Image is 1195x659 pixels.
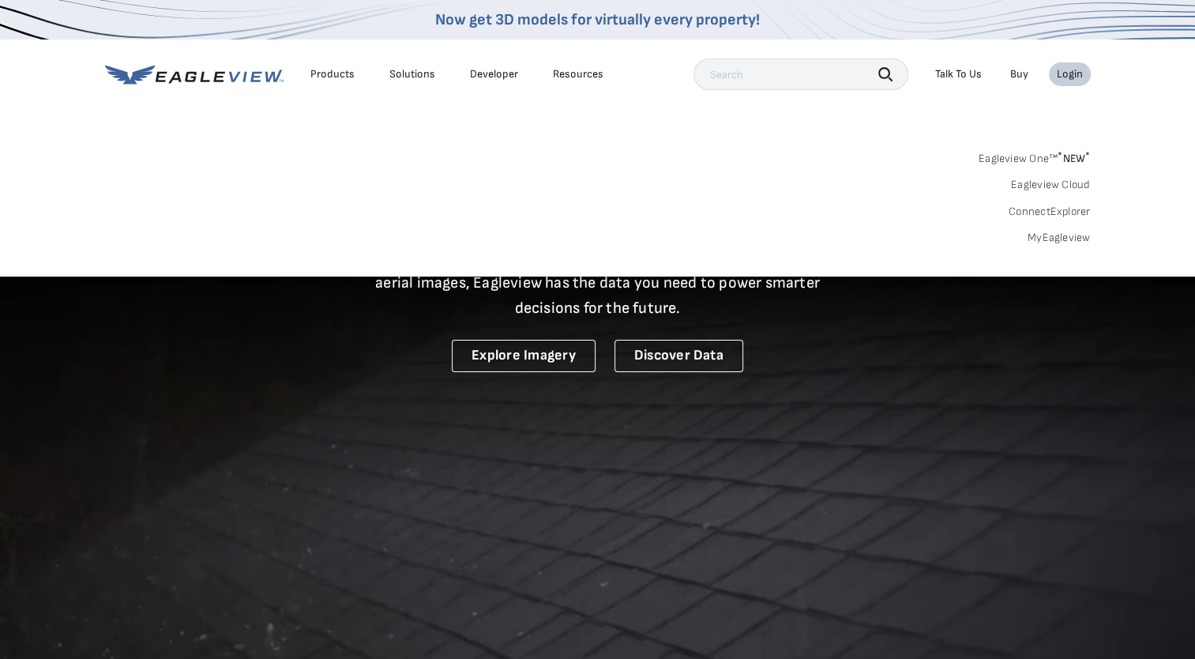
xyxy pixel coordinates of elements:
a: Eagleview One™*NEW* [979,147,1091,165]
input: Search [693,58,908,90]
div: Resources [553,67,603,81]
div: Products [310,67,355,81]
a: Eagleview Cloud [1011,178,1091,192]
a: ConnectExplorer [1009,205,1091,219]
a: Explore Imagery [452,340,596,372]
div: Solutions [389,67,435,81]
a: MyEagleview [1028,231,1091,245]
span: NEW [1058,152,1090,165]
a: Buy [1010,67,1028,81]
div: Talk To Us [935,67,982,81]
div: Login [1057,67,1083,81]
a: Now get 3D models for virtually every property! [435,10,760,29]
a: Discover Data [614,340,743,372]
p: A new era starts here. Built on more than 3.5 billion high-resolution aerial images, Eagleview ha... [356,245,840,321]
a: Developer [470,67,518,81]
